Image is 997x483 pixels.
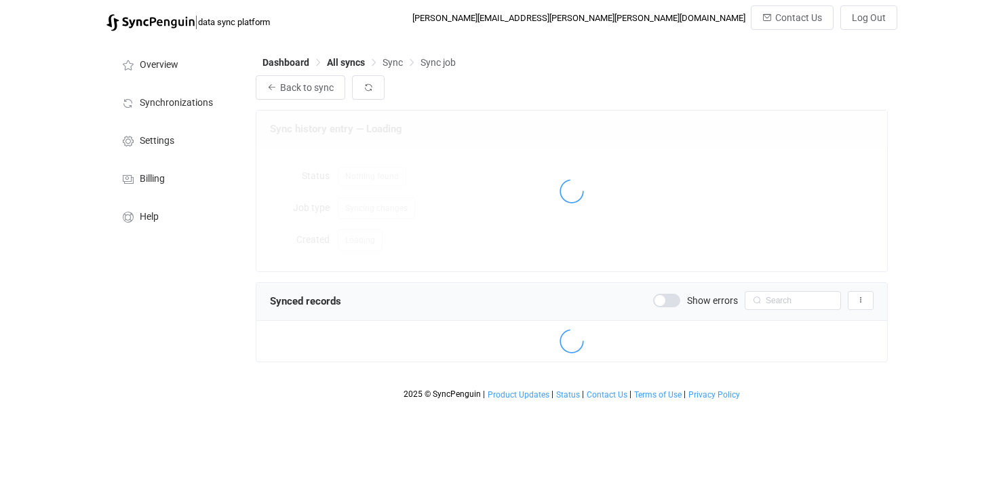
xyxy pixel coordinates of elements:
[262,58,456,67] div: Breadcrumb
[262,57,309,68] span: Dashboard
[587,390,627,400] span: Contact Us
[195,12,198,31] span: |
[106,14,195,31] img: syncpenguin.svg
[140,212,159,223] span: Help
[556,390,580,400] span: Status
[412,13,745,23] div: [PERSON_NAME][EMAIL_ADDRESS][PERSON_NAME][PERSON_NAME][DOMAIN_NAME]
[582,389,584,399] span: |
[840,5,897,30] button: Log Out
[140,60,178,71] span: Overview
[198,17,270,27] span: data sync platform
[684,389,686,399] span: |
[633,390,682,400] a: Terms of Use
[852,12,886,23] span: Log Out
[586,390,628,400] a: Contact Us
[270,295,341,307] span: Synced records
[327,57,365,68] span: All syncs
[488,390,549,400] span: Product Updates
[106,45,242,83] a: Overview
[256,75,345,100] button: Back to sync
[140,98,213,109] span: Synchronizations
[280,82,334,93] span: Back to sync
[745,291,841,310] input: Search
[140,136,174,147] span: Settings
[551,389,553,399] span: |
[421,57,456,68] span: Sync job
[140,174,165,185] span: Billing
[106,83,242,121] a: Synchronizations
[106,197,242,235] a: Help
[688,390,740,400] span: Privacy Policy
[404,389,481,399] span: 2025 © SyncPenguin
[487,390,550,400] a: Product Updates
[629,389,631,399] span: |
[687,296,738,305] span: Show errors
[106,121,242,159] a: Settings
[751,5,834,30] button: Contact Us
[106,12,270,31] a: |data sync platform
[483,389,485,399] span: |
[775,12,822,23] span: Contact Us
[383,57,403,68] span: Sync
[555,390,581,400] a: Status
[106,159,242,197] a: Billing
[688,390,741,400] a: Privacy Policy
